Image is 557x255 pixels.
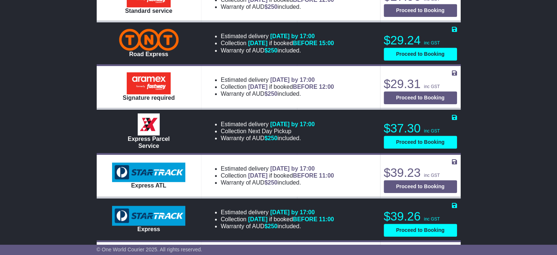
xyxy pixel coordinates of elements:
[384,91,457,104] button: Proceed to Booking
[264,91,278,97] span: $
[138,113,160,135] img: Border Express: Express Parcel Service
[221,47,334,54] li: Warranty of AUD included.
[221,76,334,83] li: Estimated delivery
[248,216,334,222] span: if booked
[221,128,315,135] li: Collection
[221,172,334,179] li: Collection
[119,29,179,51] img: TNT Domestic: Road Express
[264,4,278,10] span: $
[221,83,334,90] li: Collection
[264,47,278,54] span: $
[264,135,278,141] span: $
[97,247,203,252] span: © One World Courier 2025. All rights reserved.
[384,165,457,180] p: $39.23
[112,163,185,182] img: StarTrack: Express ATL
[264,179,278,186] span: $
[268,47,278,54] span: 250
[221,3,334,10] li: Warranty of AUD included.
[248,128,291,134] span: Next Day Pickup
[384,224,457,237] button: Proceed to Booking
[384,121,457,136] p: $37.30
[384,136,457,149] button: Proceed to Booking
[384,209,457,224] p: $39.26
[268,135,278,141] span: 250
[137,226,160,232] span: Express
[129,51,168,57] span: Road Express
[424,84,440,89] span: inc GST
[293,216,318,222] span: BEFORE
[128,136,170,149] span: Express Parcel Service
[424,173,440,178] span: inc GST
[221,223,334,230] li: Warranty of AUD included.
[221,40,334,47] li: Collection
[221,121,315,128] li: Estimated delivery
[221,179,334,186] li: Warranty of AUD included.
[424,216,440,222] span: inc GST
[268,91,278,97] span: 250
[319,84,334,90] span: 12:00
[293,84,318,90] span: BEFORE
[270,33,315,39] span: [DATE] by 17:00
[221,165,334,172] li: Estimated delivery
[293,40,318,46] span: BEFORE
[319,172,334,179] span: 11:00
[248,84,334,90] span: if booked
[112,206,185,226] img: StarTrack: Express
[384,180,457,193] button: Proceed to Booking
[384,33,457,48] p: $29.24
[221,216,334,223] li: Collection
[268,223,278,229] span: 250
[270,165,315,172] span: [DATE] by 17:00
[221,33,334,40] li: Estimated delivery
[221,135,315,142] li: Warranty of AUD included.
[221,90,334,97] li: Warranty of AUD included.
[270,121,315,127] span: [DATE] by 17:00
[248,172,267,179] span: [DATE]
[270,77,315,83] span: [DATE] by 17:00
[424,40,440,45] span: inc GST
[125,8,172,14] span: Standard service
[248,40,334,46] span: if booked
[319,40,334,46] span: 15:00
[268,179,278,186] span: 250
[270,209,315,215] span: [DATE] by 17:00
[248,84,267,90] span: [DATE]
[248,216,267,222] span: [DATE]
[384,48,457,61] button: Proceed to Booking
[268,4,278,10] span: 250
[319,216,334,222] span: 11:00
[384,77,457,91] p: $29.31
[424,128,440,134] span: inc GST
[384,4,457,17] button: Proceed to Booking
[123,95,175,101] span: Signature required
[264,223,278,229] span: $
[221,209,334,216] li: Estimated delivery
[127,72,171,94] img: Aramex: Signature required
[248,40,267,46] span: [DATE]
[131,182,166,189] span: Express ATL
[293,172,318,179] span: BEFORE
[248,172,334,179] span: if booked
